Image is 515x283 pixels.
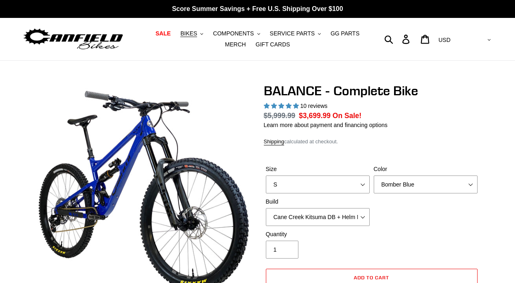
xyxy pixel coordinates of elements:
div: calculated at checkout. [264,138,480,146]
span: 10 reviews [300,103,327,109]
span: On Sale! [333,110,362,121]
a: Shipping [264,138,285,145]
span: BIKES [180,30,197,37]
button: BIKES [176,28,207,39]
h1: BALANCE - Complete Bike [264,83,480,99]
img: Canfield Bikes [22,26,124,52]
a: GG PARTS [327,28,364,39]
label: Color [374,165,478,173]
label: Build [266,197,370,206]
s: $5,999.99 [264,112,296,120]
span: GIFT CARDS [256,41,290,48]
label: Quantity [266,230,370,239]
button: SERVICE PARTS [266,28,325,39]
span: SERVICE PARTS [270,30,315,37]
span: COMPONENTS [213,30,254,37]
span: MERCH [225,41,246,48]
a: Learn more about payment and financing options [264,122,388,128]
span: Add to cart [354,274,389,281]
span: $3,699.99 [299,112,331,120]
span: SALE [156,30,171,37]
span: GG PARTS [331,30,359,37]
a: GIFT CARDS [252,39,294,50]
a: SALE [151,28,175,39]
span: 5.00 stars [264,103,300,109]
a: MERCH [221,39,250,50]
button: COMPONENTS [209,28,264,39]
label: Size [266,165,370,173]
